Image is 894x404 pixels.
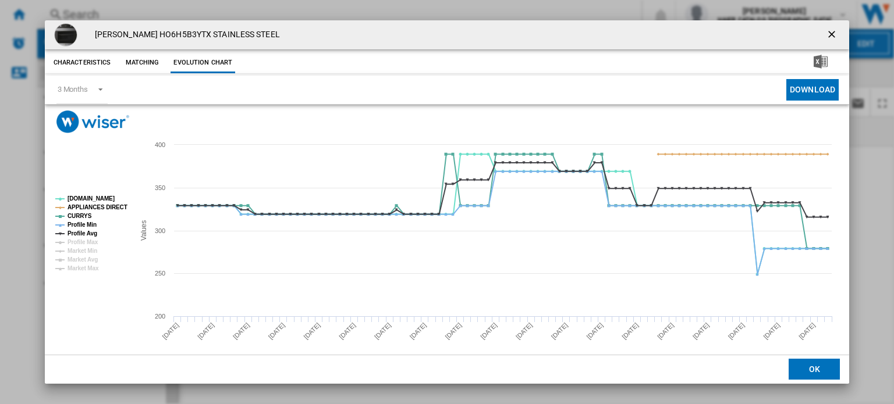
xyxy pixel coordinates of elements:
tspan: [DOMAIN_NAME] [68,195,115,202]
button: getI18NText('BUTTONS.CLOSE_DIALOG') [821,23,845,47]
tspan: Market Min [68,248,97,254]
tspan: [DATE] [620,321,640,341]
tspan: APPLIANCES DIRECT [68,204,127,210]
button: Download in Excel [795,52,846,73]
button: Characteristics [51,52,114,73]
button: OK [789,359,840,380]
button: Download [786,79,839,101]
tspan: 250 [155,270,165,277]
ng-md-icon: getI18NText('BUTTONS.CLOSE_DIALOG') [826,28,840,42]
tspan: [DATE] [762,321,781,341]
tspan: [DATE] [232,321,251,341]
button: Evolution chart [171,52,235,73]
tspan: [DATE] [161,321,180,341]
tspan: 200 [155,313,165,320]
tspan: [DATE] [479,321,498,341]
tspan: [DATE] [373,321,392,341]
h4: [PERSON_NAME] HO6H5B3YTX STAINLESS STEEL [89,29,280,41]
tspan: [DATE] [338,321,357,341]
img: logo_wiser_300x94.png [56,110,129,133]
tspan: Market Avg [68,256,98,263]
tspan: 400 [155,141,165,148]
img: excel-24x24.png [814,55,828,69]
tspan: Profile Max [68,239,98,245]
tspan: 300 [155,227,165,234]
button: Matching [116,52,168,73]
tspan: [DATE] [585,321,604,341]
tspan: Values [139,220,147,241]
tspan: [DATE] [691,321,711,341]
tspan: 350 [155,184,165,191]
tspan: Profile Min [68,221,97,228]
tspan: [DATE] [196,321,215,341]
img: HO6%20H5B3YTX_Hoover_Oven_08.jpg [54,23,77,47]
tspan: [DATE] [656,321,675,341]
tspan: [DATE] [726,321,746,341]
tspan: [DATE] [797,321,817,341]
tspan: [DATE] [302,321,321,341]
tspan: [DATE] [267,321,286,341]
tspan: Market Max [68,265,99,271]
tspan: [DATE] [444,321,463,341]
div: 3 Months [58,85,88,94]
tspan: Profile Avg [68,230,97,237]
tspan: CURRYS [68,213,92,219]
tspan: [DATE] [550,321,569,341]
md-dialog: Product popup [45,20,849,384]
tspan: [DATE] [409,321,428,341]
tspan: [DATE] [515,321,534,341]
